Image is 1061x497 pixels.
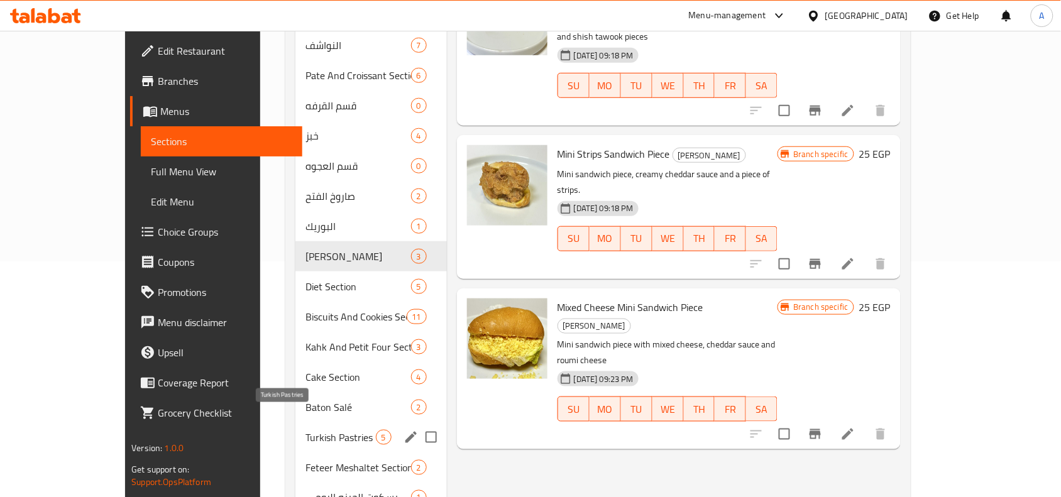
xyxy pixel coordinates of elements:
img: Mixed Cheese Mini Sandwich Piece [467,298,547,379]
span: MO [595,229,616,248]
button: TU [621,73,652,98]
span: النواشف [305,38,410,53]
span: TH [689,77,710,95]
span: Edit Restaurant [158,43,292,58]
div: items [411,249,427,264]
a: Branches [130,66,302,96]
button: SU [558,73,590,98]
button: SA [746,396,778,422]
p: Mini sandwich piece, creamy cheddar sauce and a piece of strips. [558,167,778,198]
div: Pate And Croissant Section6 [295,60,447,90]
span: SA [751,400,772,418]
div: Baton Salé [305,400,410,415]
span: WE [657,229,679,248]
a: Grocery Checklist [130,398,302,428]
div: Feteer Meshaltet Section2 [295,452,447,483]
span: TH [689,229,710,248]
div: items [411,460,427,475]
div: items [411,400,427,415]
span: [DATE] 09:18 PM [569,50,639,62]
div: items [407,309,427,324]
span: SA [751,229,772,248]
span: Cake Section [305,369,410,385]
span: Choice Groups [158,224,292,239]
div: [GEOGRAPHIC_DATA] [825,9,908,23]
span: MO [595,77,616,95]
span: FR [720,77,741,95]
button: MO [590,73,621,98]
div: items [376,430,392,445]
a: Menus [130,96,302,126]
span: FR [720,229,741,248]
button: Branch-specific-item [800,419,830,449]
div: items [411,128,427,143]
div: قسم العجوه0 [295,151,447,181]
span: [PERSON_NAME] [305,249,410,264]
div: صاروخ الفتح2 [295,181,447,211]
span: قسم العجوه [305,158,410,173]
span: البوريك [305,219,410,234]
span: Edit Menu [151,194,292,209]
span: MO [595,400,616,418]
span: 7 [412,40,426,52]
a: Menu disclaimer [130,307,302,337]
button: WE [652,396,684,422]
div: Menu-management [689,8,766,23]
span: خبز [305,128,410,143]
span: Menu disclaimer [158,315,292,330]
div: خبز4 [295,121,447,151]
span: TH [689,400,710,418]
span: Turkish Pastries [305,430,375,445]
span: Get support on: [131,461,189,478]
span: Mini Strips Sandwich Piece [558,145,670,163]
div: items [411,68,427,83]
a: Choice Groups [130,217,302,247]
div: items [411,188,427,204]
span: 0 [412,160,426,172]
span: Select to update [771,97,798,124]
span: [DATE] 09:23 PM [569,373,639,385]
span: Menus [160,104,292,119]
span: Feteer Meshaltet Section [305,460,410,475]
span: Branches [158,74,292,89]
div: مينى ساندوتش [558,319,631,334]
button: WE [652,73,684,98]
button: delete [866,249,896,279]
span: 2 [412,190,426,202]
button: Branch-specific-item [800,96,830,126]
button: edit [402,428,421,447]
span: Full Menu View [151,164,292,179]
span: Sections [151,134,292,149]
div: Turkish Pastries5edit [295,422,447,452]
button: SU [558,396,590,422]
div: مينى ساندوتش [673,148,746,163]
div: Cake Section4 [295,362,447,392]
span: صاروخ الفتح [305,188,410,204]
p: Mini sandwich piece with mixed cheese, cheddar sauce and roumi cheese [558,337,778,368]
span: SU [563,400,585,418]
div: Biscuits And Cookies Section11 [295,302,447,332]
a: Edit menu item [840,256,855,271]
span: 3 [412,341,426,353]
span: A [1040,9,1045,23]
div: items [411,339,427,354]
span: 2 [412,462,426,474]
span: Mixed Cheese Mini Sandwich Piece [558,298,703,317]
span: 0 [412,100,426,112]
span: Upsell [158,345,292,360]
span: Grocery Checklist [158,405,292,420]
span: قسم القرفه [305,98,410,113]
button: Branch-specific-item [800,249,830,279]
span: 1.0.0 [165,440,184,456]
button: TU [621,226,652,251]
span: SU [563,77,585,95]
span: Kahk And Petit Four Section [305,339,410,354]
button: SA [746,226,778,251]
div: Diet Section5 [295,271,447,302]
a: Promotions [130,277,302,307]
button: TH [684,73,715,98]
